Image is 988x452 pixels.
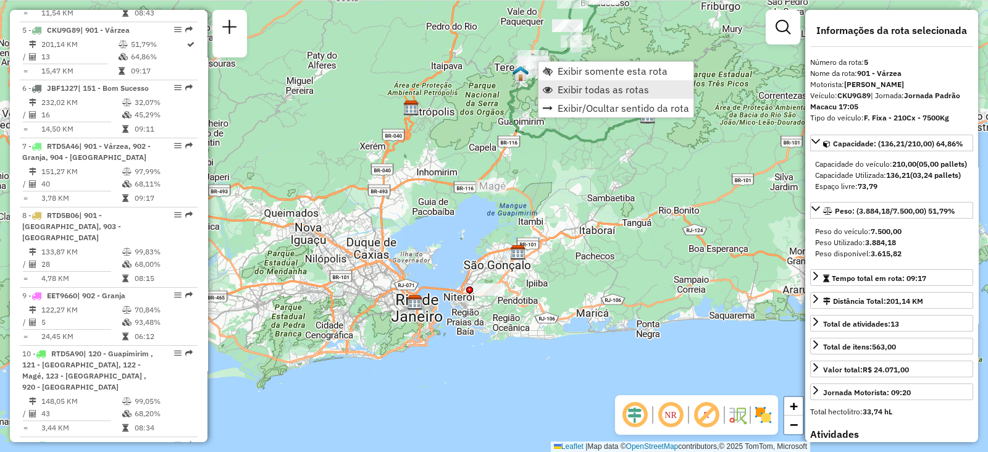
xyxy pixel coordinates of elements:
[864,57,868,67] strong: 5
[22,422,28,434] td: =
[122,398,132,405] i: % de utilização do peso
[80,25,130,35] span: | 901 - Várzea
[22,51,28,63] td: /
[130,38,186,51] td: 51,79%
[134,123,193,135] td: 09:11
[558,66,668,76] span: Exibir somente esta rota
[810,406,973,417] div: Total hectolitro:
[823,341,896,353] div: Total de itens:
[863,407,892,416] strong: 33,74 hL
[134,246,193,258] td: 99,83%
[790,398,798,414] span: +
[823,296,923,307] div: Distância Total:
[626,442,679,451] a: OpenStreetMap
[174,349,182,357] em: Opções
[872,342,896,351] strong: 563,00
[41,304,122,316] td: 122,27 KM
[810,202,973,219] a: Peso: (3.884,18/7.500,00) 51,79%
[29,41,36,48] i: Distância Total
[185,26,193,33] em: Rota exportada
[122,333,128,340] i: Tempo total em rota
[22,316,28,329] td: /
[810,90,973,112] div: Veículo:
[22,291,125,300] span: 9 -
[134,165,193,178] td: 97,99%
[51,440,83,450] span: JBG6F43
[119,67,125,75] i: Tempo total em rota
[510,245,526,261] img: CDD Niterói
[41,422,122,434] td: 3,44 KM
[910,170,961,180] strong: (03,24 pallets)
[832,274,926,283] span: Tempo total em rota: 09:17
[865,238,896,247] strong: 3.884,18
[119,53,128,61] i: % de utilização da cubagem
[134,408,193,420] td: 68,20%
[41,7,122,19] td: 11,54 KM
[871,249,902,258] strong: 3.615,82
[815,248,968,259] div: Peso disponível:
[538,62,693,80] li: Exibir somente esta rota
[771,15,795,40] a: Exibir filtros
[29,111,36,119] i: Total de Atividades
[551,442,810,452] div: Map data © contributors,© 2025 TomTom, Microsoft
[41,192,122,204] td: 3,78 KM
[41,51,118,63] td: 13
[823,387,911,398] div: Jornada Motorista: 09:20
[122,319,132,326] i: % de utilização da cubagem
[134,7,193,19] td: 08:43
[810,429,973,440] h4: Atividades
[886,296,923,306] span: 201,14 KM
[187,41,195,48] i: Rota otimizada
[29,180,36,188] i: Total de Atividades
[815,159,968,170] div: Capacidade do veículo:
[217,15,242,43] a: Nova sessão e pesquisa
[475,180,506,192] div: Atividade não roteirizada - NOSSO CHOPE
[29,398,36,405] i: Distância Total
[47,25,80,35] span: CKU9G89
[858,182,877,191] strong: 73,79
[41,165,122,178] td: 151,27 KM
[22,349,153,391] span: | 120 - Guapimirim , 121 - [GEOGRAPHIC_DATA], 122 - Magé, 123 - [GEOGRAPHIC_DATA] , 920 - [GEOGRA...
[790,417,798,432] span: −
[29,99,36,106] i: Distância Total
[22,83,149,93] span: 6 -
[174,84,182,91] em: Opções
[844,80,904,89] strong: [PERSON_NAME]
[554,442,584,451] a: Leaflet
[122,424,128,432] i: Tempo total em rota
[41,272,122,285] td: 4,78 KM
[77,291,125,300] span: | 902 - Granja
[815,227,902,236] span: Peso do veículo:
[51,349,83,358] span: RTD5A90
[815,181,968,192] div: Espaço livre:
[185,84,193,91] em: Rota exportada
[134,96,193,109] td: 32,07%
[41,178,122,190] td: 40
[41,316,122,329] td: 5
[513,65,529,82] img: Teresópolis
[130,51,186,63] td: 64,86%
[78,83,149,93] span: | 151 - Bom Sucesso
[22,349,153,391] span: 10 -
[727,405,747,425] img: Fluxo de ruas
[174,26,182,33] em: Opções
[122,125,128,133] i: Tempo total em rota
[474,283,504,296] div: Atividade não roteirizada - T E B DISTRIBUIDORA DE BEBIDAS SANTA BAR
[753,405,773,425] img: Exibir/Ocultar setores
[41,330,122,343] td: 24,45 KM
[41,123,122,135] td: 14,50 KM
[185,349,193,357] em: Rota exportada
[837,91,871,100] strong: CKU9G89
[29,248,36,256] i: Distância Total
[886,170,910,180] strong: 136,21
[174,291,182,299] em: Opções
[29,306,36,314] i: Distância Total
[857,69,902,78] strong: 901 - Várzea
[538,80,693,99] li: Exibir todas as rotas
[810,91,960,111] span: | Jornada:
[810,338,973,354] a: Total de itens:563,00
[22,272,28,285] td: =
[119,41,128,48] i: % de utilização do peso
[810,383,973,400] a: Jornada Motorista: 09:20
[22,258,28,270] td: /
